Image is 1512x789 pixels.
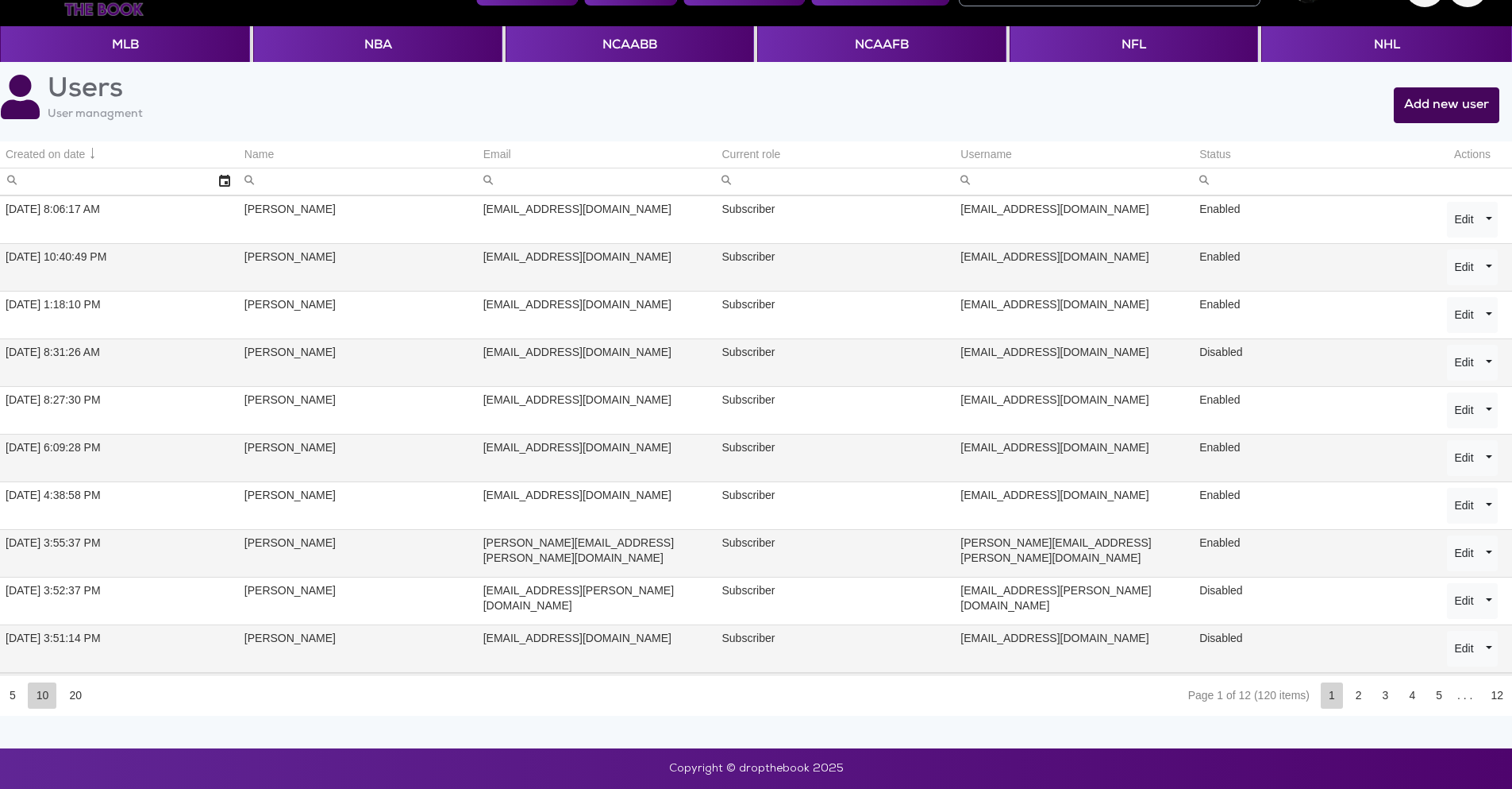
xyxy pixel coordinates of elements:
td: Subscriber [716,291,955,338]
button: Edit [1447,297,1480,333]
td: [EMAIL_ADDRESS][PERSON_NAME][DOMAIN_NAME] [478,577,717,625]
td: Enabled [1194,529,1433,577]
div: Created on date [6,147,85,162]
div: . . . [1451,689,1479,702]
td: Column Name [239,141,478,168]
div: Page 3 [1375,683,1397,709]
td: Enabled [1194,291,1433,338]
input: Filter cell [1194,168,1433,195]
td: [PERSON_NAME] [239,386,478,434]
td: [PERSON_NAME] [239,434,478,482]
td: Enabled [1194,243,1433,291]
div: Display 20 items on page [60,683,90,709]
button: Edit [1447,631,1480,667]
td: [EMAIL_ADDRESS][DOMAIN_NAME] [478,434,717,482]
label: User managment [48,107,143,122]
td: Filter cell [716,168,955,195]
td: [PERSON_NAME] [239,577,478,625]
td: Disabled [1194,338,1433,386]
td: [EMAIL_ADDRESS][DOMAIN_NAME] [478,291,717,338]
td: [EMAIL_ADDRESS][DOMAIN_NAME] [478,196,717,244]
button: Edit [1447,536,1480,571]
td: [EMAIL_ADDRESS][PERSON_NAME][DOMAIN_NAME] [955,577,1194,625]
div: Page 2 [1348,683,1370,709]
input: Filter cell [478,168,717,195]
td: [PERSON_NAME] [239,243,478,291]
td: [EMAIL_ADDRESS][DOMAIN_NAME] [955,243,1194,291]
td: [PERSON_NAME] [239,291,478,338]
input: Filter cell [716,168,955,195]
td: [PERSON_NAME][EMAIL_ADDRESS][PERSON_NAME][DOMAIN_NAME] [478,529,717,577]
td: Column Status [1194,141,1433,168]
h1: Users [48,75,143,107]
td: Subscriber [716,243,955,291]
div: Page 12 [1483,683,1511,709]
td: Subscriber [716,434,955,482]
div: Page 4 [1401,683,1423,709]
td: Enabled [1194,196,1433,244]
td: [EMAIL_ADDRESS][DOMAIN_NAME] [478,482,717,529]
td: Subscriber [716,529,955,577]
div: Username [960,147,1012,162]
button: Edit [1447,583,1480,619]
div: Display 5 items on page [1,683,24,709]
td: Disabled [1194,577,1433,625]
td: [EMAIL_ADDRESS][DOMAIN_NAME] [478,386,717,434]
td: Filter cell [955,168,1194,195]
td: Disabled [1194,625,1433,672]
button: Edit [1447,202,1480,238]
td: Enabled [1194,482,1433,529]
td: [PERSON_NAME] [239,625,478,672]
button: Edit [1447,440,1480,476]
button: NFL [1010,26,1258,62]
div: Select [211,168,238,195]
button: Add new user [1394,87,1499,123]
td: Subscriber [716,196,955,244]
td: Subscriber [716,338,955,386]
td: Subscriber [716,482,955,529]
td: [EMAIL_ADDRESS][DOMAIN_NAME] [478,625,717,672]
button: NCAABB [506,26,754,62]
button: NBA [253,26,502,62]
td: [PERSON_NAME] [239,529,478,577]
td: Filter cell [1194,168,1433,195]
td: [PERSON_NAME] [239,338,478,386]
td: [EMAIL_ADDRESS][DOMAIN_NAME] [955,434,1194,482]
td: [EMAIL_ADDRESS][DOMAIN_NAME] [955,196,1194,244]
button: NCAAFB [757,26,1006,62]
td: Filter cell [239,168,478,195]
td: Column Email [478,141,717,168]
input: Filter cell [239,168,478,195]
td: [EMAIL_ADDRESS][DOMAIN_NAME] [955,386,1194,434]
button: Edit [1447,249,1480,285]
td: Column Current role [716,141,955,168]
div: Display 10 items on page [28,683,57,709]
td: [PERSON_NAME] [239,196,478,244]
td: Enabled [1194,434,1433,482]
div: Email [483,147,511,162]
td: Subscriber [716,577,955,625]
div: Page 5 [1428,683,1450,709]
td: [EMAIL_ADDRESS][DOMAIN_NAME] [955,625,1194,672]
td: [PERSON_NAME][EMAIL_ADDRESS][PERSON_NAME][DOMAIN_NAME] [955,529,1194,577]
td: [EMAIL_ADDRESS][DOMAIN_NAME] [955,338,1194,386]
td: Subscriber [716,625,955,672]
div: Page 1 [1321,683,1343,709]
td: [PERSON_NAME] [239,482,478,529]
div: Actions [1438,147,1506,162]
div: Name [244,147,274,162]
button: Edit [1447,488,1480,524]
td: Column Username [955,141,1194,168]
td: Enabled [1194,386,1433,434]
td: [EMAIL_ADDRESS][DOMAIN_NAME] [478,243,717,291]
td: [EMAIL_ADDRESS][DOMAIN_NAME] [955,482,1194,529]
div: Page 1 of 12 (120 items) [1188,689,1310,702]
td: Filter cell [478,168,717,195]
button: NHL [1261,26,1511,62]
td: [EMAIL_ADDRESS][DOMAIN_NAME] [478,338,717,386]
input: Filter cell [955,168,1194,195]
button: Edit [1447,393,1480,428]
td: Subscriber [716,386,955,434]
button: Edit [1447,345,1480,381]
td: Column Actions [1433,141,1512,168]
